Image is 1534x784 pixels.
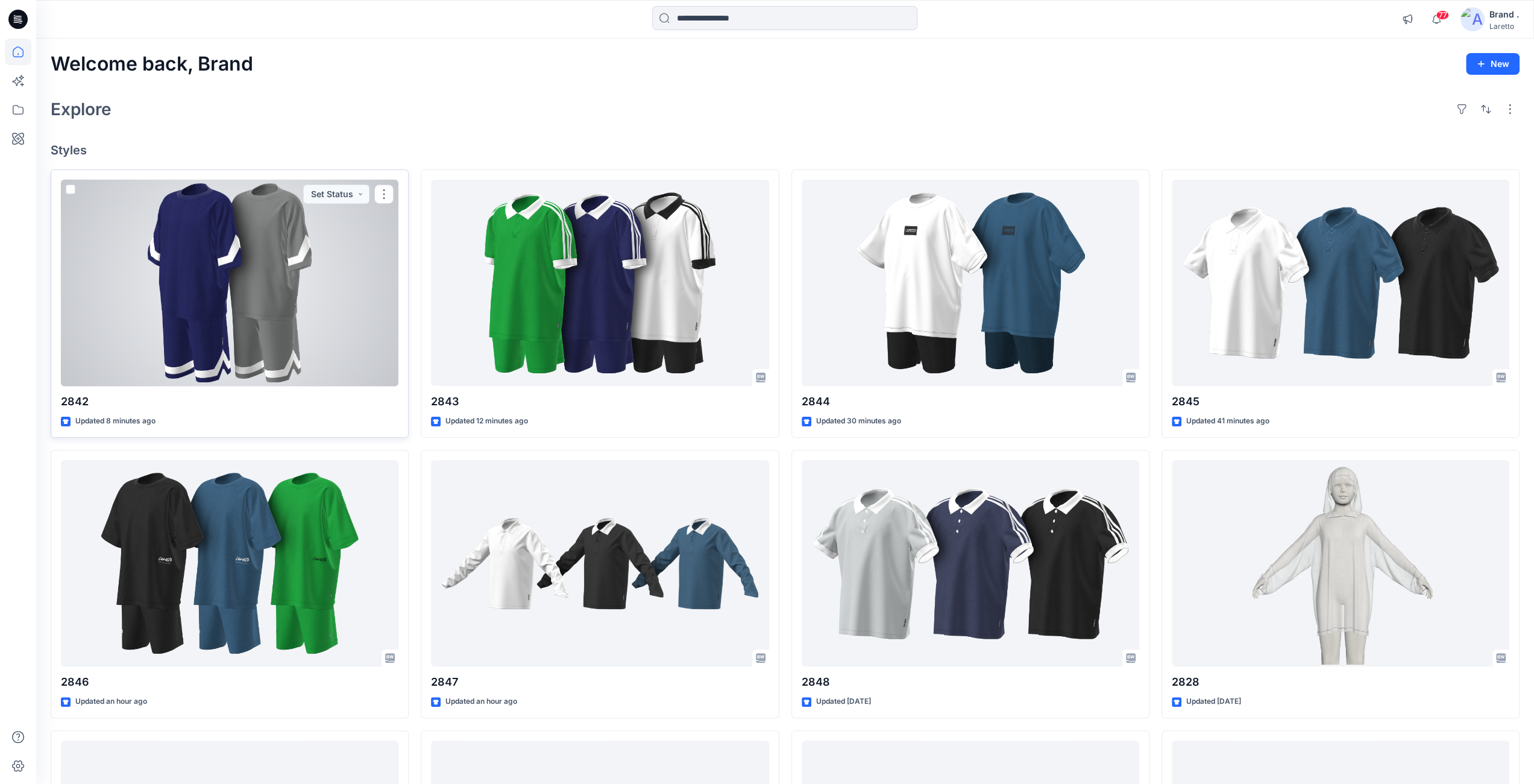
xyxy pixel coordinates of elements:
h2: Welcome back, Brand [51,53,253,75]
p: Updated an hour ago [75,695,147,708]
p: Updated an hour ago [445,695,517,708]
h2: Explore [51,100,112,119]
p: Updated [DATE] [816,695,871,708]
p: Updated 41 minutes ago [1186,415,1269,428]
a: 2847 [431,460,769,667]
p: 2848 [802,674,1139,691]
a: 2846 [61,460,398,667]
p: 2842 [61,393,398,410]
p: 2843 [431,393,769,410]
p: 2846 [61,674,398,691]
a: 2844 [802,180,1139,387]
a: 2845 [1172,180,1509,387]
a: 2848 [802,460,1139,667]
div: Laretto [1489,22,1519,31]
span: 77 [1436,10,1449,20]
p: Updated [DATE] [1186,695,1241,708]
p: 2828 [1172,674,1509,691]
a: 2842 [61,180,398,387]
a: 2828 [1172,460,1509,667]
button: New [1466,53,1520,75]
p: 2847 [431,674,769,691]
p: 2844 [802,393,1139,410]
div: Brand . [1489,7,1519,22]
p: Updated 8 minutes ago [75,415,156,428]
h4: Styles [51,143,1520,157]
p: 2845 [1172,393,1509,410]
img: avatar [1460,7,1485,31]
p: Updated 30 minutes ago [816,415,901,428]
p: Updated 12 minutes ago [445,415,528,428]
a: 2843 [431,180,769,387]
